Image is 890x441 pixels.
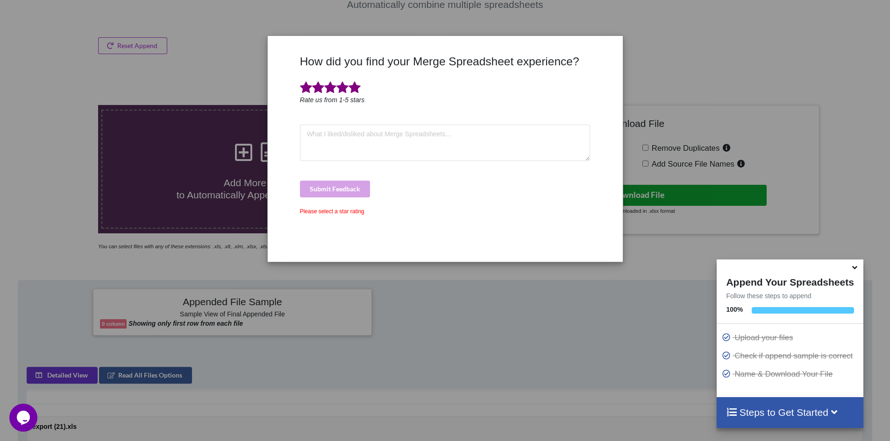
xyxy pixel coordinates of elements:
[300,55,591,68] h3: How did you find your Merge Spreadsheet experience?
[721,368,861,380] p: Name & Download Your File
[9,404,39,432] iframe: chat widget
[721,332,861,343] p: Upload your files
[726,306,743,313] b: 100 %
[721,350,861,362] p: Check if append sample is correct
[717,274,863,288] h4: Append Your Spreadsheets
[300,96,365,104] i: Rate us from 1-5 stars
[726,406,854,418] h4: Steps to Get Started
[300,207,591,216] div: Please select a star rating
[717,291,863,301] p: Follow these steps to append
